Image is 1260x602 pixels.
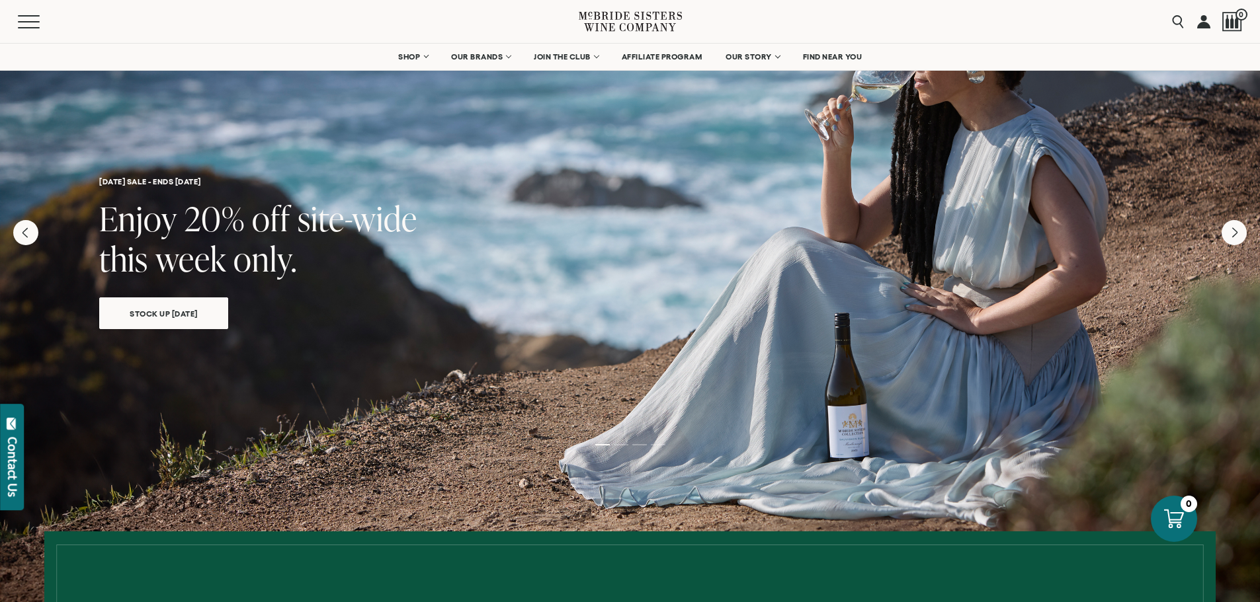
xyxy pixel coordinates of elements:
span: 0 [1236,9,1247,20]
span: Enjoy [99,196,177,241]
span: OUR STORY [726,52,772,61]
button: Next [1222,220,1247,245]
a: Stock Up [DATE] [99,297,228,329]
span: SHOP [398,52,421,61]
a: FIND NEAR YOU [794,44,871,70]
li: Page dot 2 [614,444,628,445]
a: OUR BRANDS [442,44,519,70]
span: off [252,196,290,241]
a: OUR STORY [717,44,788,70]
a: SHOP [390,44,436,70]
span: OUR BRANDS [451,52,503,61]
div: 0 [1181,496,1197,512]
span: AFFILIATE PROGRAM [622,52,702,61]
a: JOIN THE CLUB [525,44,607,70]
li: Page dot 3 [632,444,647,445]
button: Previous [13,220,38,245]
span: Stock Up [DATE] [106,306,221,321]
a: AFFILIATE PROGRAM [613,44,711,70]
span: FIND NEAR YOU [803,52,862,61]
span: only. [233,236,297,282]
span: JOIN THE CLUB [534,52,591,61]
span: this [99,236,148,282]
span: week [155,236,226,282]
span: site-wide [298,196,417,241]
li: Page dot 4 [651,444,665,445]
span: 20% [185,196,245,241]
li: Page dot 1 [595,444,610,445]
h6: [DATE] SALE - ENDS [DATE] [99,177,1161,186]
button: Mobile Menu Trigger [18,15,65,28]
div: Contact Us [6,437,19,497]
